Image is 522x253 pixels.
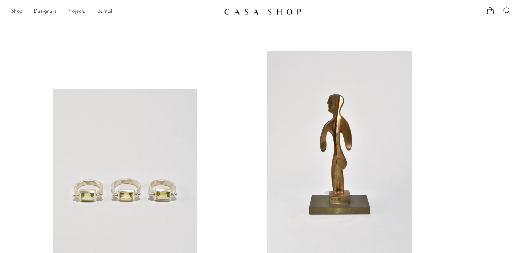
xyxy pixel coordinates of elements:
a: Shop [11,7,23,16]
ul: NEW HEADER MENU [11,6,219,17]
nav: Desktop navigation [11,6,219,17]
a: Projects [67,7,85,16]
a: Journal [96,7,112,16]
a: Designers [34,7,56,16]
